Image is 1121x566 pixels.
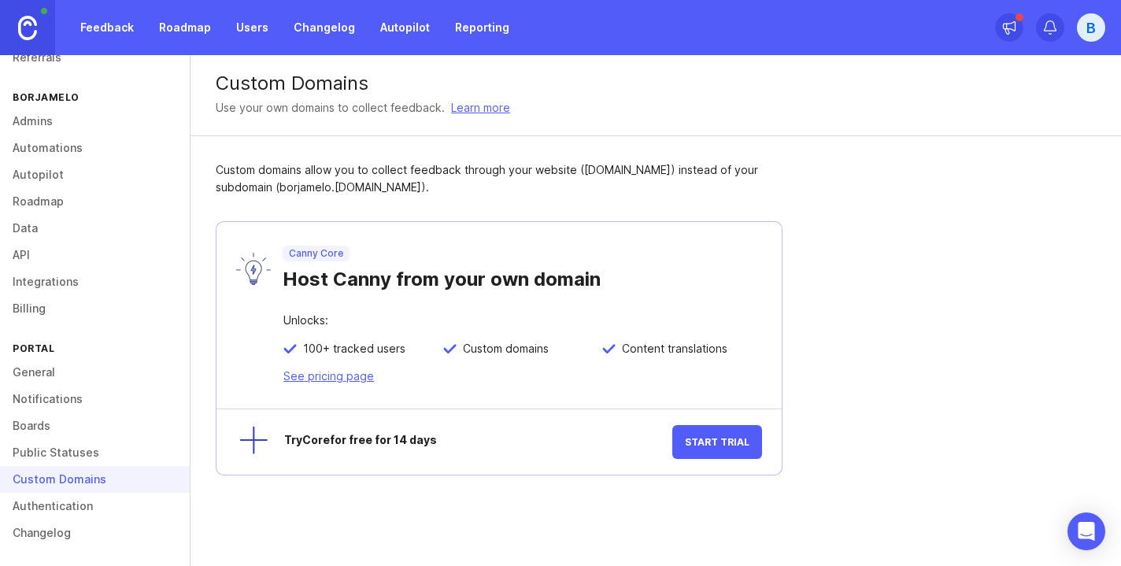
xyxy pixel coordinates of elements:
[451,99,510,117] a: Learn more
[283,369,374,383] a: See pricing page
[297,342,405,356] span: 100+ tracked users
[457,342,549,356] span: Custom domains
[284,13,364,42] a: Changelog
[216,99,445,117] div: Use your own domains to collect feedback.
[1077,13,1105,42] button: B
[284,435,672,449] div: Try Core for free for 14 days
[371,13,439,42] a: Autopilot
[236,253,271,285] img: lyW0TRAiArAAAAAASUVORK5CYII=
[289,247,343,260] p: Canny Core
[150,13,220,42] a: Roadmap
[71,13,143,42] a: Feedback
[616,342,727,356] span: Content translations
[216,161,782,196] div: Custom domains allow you to collect feedback through your website ([DOMAIN_NAME]) instead of your...
[685,436,749,448] span: Start Trial
[672,425,762,459] button: Start Trial
[1067,512,1105,550] div: Open Intercom Messenger
[216,74,1096,93] div: Custom Domains
[446,13,519,42] a: Reporting
[283,315,762,342] div: Unlocks:
[283,261,762,291] div: Host Canny from your own domain
[18,16,37,40] img: Canny Home
[227,13,278,42] a: Users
